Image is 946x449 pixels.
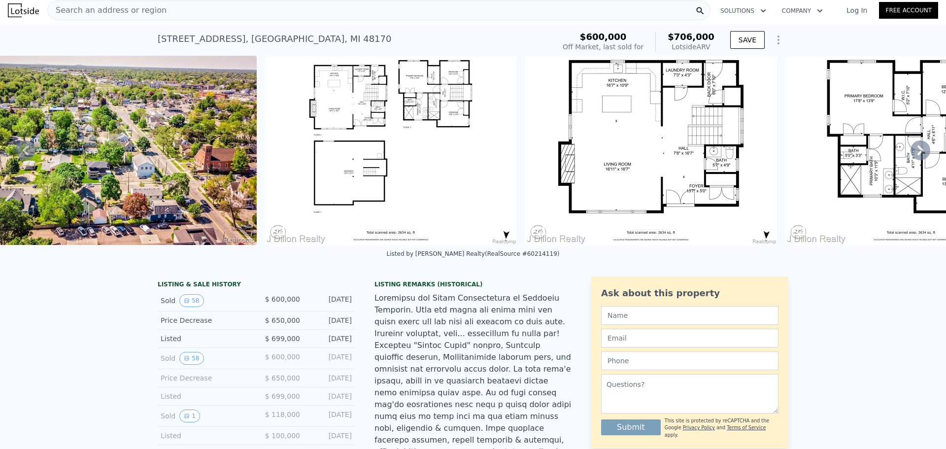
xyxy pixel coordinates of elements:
button: View historical data [179,294,203,307]
button: Solutions [712,2,774,20]
span: $ 650,000 [265,316,300,324]
div: Sold [161,352,248,365]
span: $706,000 [668,32,714,42]
button: Submit [601,419,661,435]
div: This site is protected by reCAPTCHA and the Google and apply. [665,417,778,439]
div: [DATE] [308,391,352,401]
span: Search an address or region [48,4,167,16]
a: Free Account [879,2,938,19]
button: SAVE [730,31,765,49]
a: Terms of Service [727,425,766,430]
div: [DATE] [308,315,352,325]
a: Privacy Policy [683,425,715,430]
input: Phone [601,351,778,370]
img: Lotside [8,3,39,17]
span: $ 600,000 [265,353,300,361]
button: Company [774,2,831,20]
span: $ 100,000 [265,432,300,440]
div: [DATE] [308,431,352,441]
div: [DATE] [308,410,352,422]
div: Sold [161,294,248,307]
button: View historical data [179,352,203,365]
div: [DATE] [308,334,352,344]
div: Listed by [PERSON_NAME] Realty (RealSource #60214119) [387,250,560,257]
div: Listing Remarks (Historical) [374,280,572,288]
div: [DATE] [308,294,352,307]
input: Name [601,306,778,325]
span: $ 650,000 [265,374,300,382]
div: Listed [161,431,248,441]
div: Sold [161,410,248,422]
span: $ 699,000 [265,392,300,400]
div: [DATE] [308,352,352,365]
a: Log In [835,5,879,15]
span: $ 118,000 [265,411,300,418]
div: [DATE] [308,373,352,383]
span: $600,000 [580,32,627,42]
div: Price Decrease [161,315,248,325]
button: Show Options [769,30,788,50]
img: Sale: 144150159 Parcel: 47268990 [265,56,517,245]
button: View historical data [179,410,200,422]
span: $ 699,000 [265,335,300,343]
div: Listed [161,334,248,344]
img: Sale: 144150159 Parcel: 47268990 [525,56,777,245]
div: Listed [161,391,248,401]
div: Off Market, last sold for [563,42,643,52]
input: Email [601,329,778,347]
span: $ 600,000 [265,295,300,303]
div: [STREET_ADDRESS] , [GEOGRAPHIC_DATA] , MI 48170 [158,32,391,46]
div: Price Decrease [161,373,248,383]
div: Ask about this property [601,286,778,300]
div: Lotside ARV [668,42,714,52]
div: LISTING & SALE HISTORY [158,280,355,290]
